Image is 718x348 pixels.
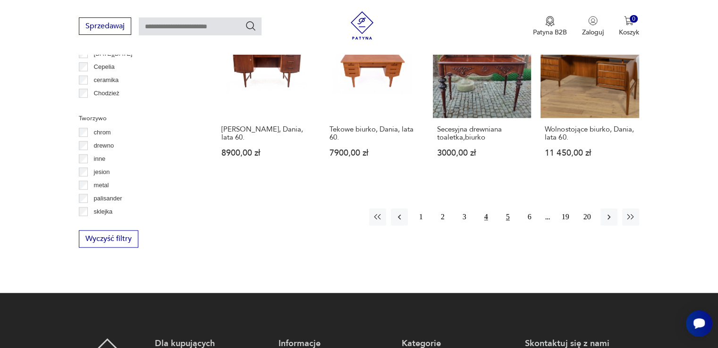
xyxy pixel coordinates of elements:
img: Ikonka użytkownika [588,16,598,25]
button: 2 [434,208,451,225]
p: Zaloguj [582,28,604,37]
img: Ikona medalu [545,16,555,26]
p: 3000,00 zł [437,149,527,157]
p: chrom [94,127,111,138]
p: Ćmielów [94,101,118,112]
button: Sprzedawaj [79,17,131,35]
img: Ikona koszyka [624,16,634,25]
h3: Secesyjna drewniana toaletka,biurko [437,125,527,141]
h3: [PERSON_NAME], Dania, lata 60. [221,125,311,141]
button: 0Koszyk [619,16,639,37]
a: Wolnostojące biurko, Dania, lata 60.Wolnostojące biurko, Dania, lata 60.11 450,00 zł [541,20,639,175]
button: 20 [579,208,596,225]
p: Chodzież [94,88,119,99]
button: Szukaj [245,20,256,32]
a: Secesyjna drewniana toaletka,biurkoSecesyjna drewniana toaletka,biurko3000,00 zł [433,20,531,175]
button: 4 [478,208,495,225]
button: Zaloguj [582,16,604,37]
a: Sprzedawaj [79,24,131,30]
iframe: Smartsupp widget button [686,310,712,337]
img: Patyna - sklep z meblami i dekoracjami vintage [348,11,376,40]
a: Biurko, Dania, lata 60.[PERSON_NAME], Dania, lata 60.8900,00 zł [217,20,315,175]
p: 11 450,00 zł [545,149,634,157]
h3: Wolnostojące biurko, Dania, lata 60. [545,125,634,141]
button: 1 [413,208,430,225]
p: sklejka [94,207,113,217]
div: 0 [630,15,638,23]
p: 8900,00 zł [221,149,311,157]
p: Cepelia [94,62,115,72]
a: Ikona medaluPatyna B2B [533,16,567,37]
button: 19 [557,208,574,225]
h3: Tekowe biurko, Dania, lata 60. [329,125,419,141]
p: Tworzywo [79,113,194,124]
p: metal [94,180,109,191]
a: Tekowe biurko, Dania, lata 60.Tekowe biurko, Dania, lata 60.7900,00 zł [325,20,423,175]
p: 7900,00 zł [329,149,419,157]
p: jesion [94,167,110,177]
button: Wyczyść filtry [79,230,138,248]
button: Patyna B2B [533,16,567,37]
button: 3 [456,208,473,225]
p: Patyna B2B [533,28,567,37]
p: ceramika [94,75,119,85]
p: drewno [94,141,114,151]
p: Koszyk [619,28,639,37]
p: szkło [94,220,108,230]
p: inne [94,154,106,164]
button: 5 [499,208,516,225]
p: palisander [94,193,122,204]
button: 6 [521,208,538,225]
